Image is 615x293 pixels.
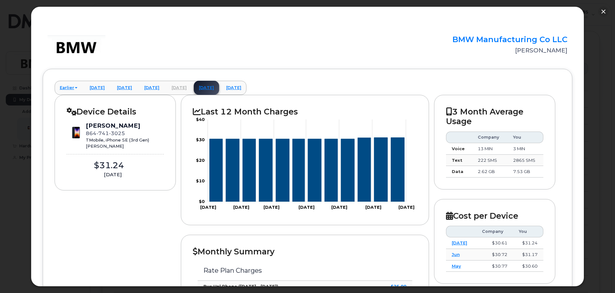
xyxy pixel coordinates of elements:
[233,205,249,210] tspan: [DATE]
[193,107,417,116] h2: Last 12 Month Charges
[472,155,507,166] td: 222 SMS
[472,132,507,143] th: Company
[86,122,149,130] div: [PERSON_NAME]
[452,169,463,174] strong: Data
[507,155,544,166] td: 2865 SMS
[200,205,216,210] tspan: [DATE]
[109,130,125,136] span: 3025
[513,237,543,249] td: $31.24
[209,138,405,202] g: Series
[299,205,315,210] tspan: [DATE]
[513,261,543,272] td: $30.60
[472,143,507,155] td: 13 MIN
[112,81,137,95] a: [DATE]
[196,178,205,183] tspan: $10
[263,205,280,210] tspan: [DATE]
[476,261,513,272] td: $30.77
[507,166,544,178] td: 7.53 GB
[203,267,406,274] h3: Rate Plan Charges
[196,137,205,142] tspan: $30
[472,166,507,178] td: 2.62 GB
[476,249,513,261] td: $30.72
[476,237,513,249] td: $30.61
[221,81,246,95] a: [DATE]
[446,211,544,221] h2: Cost per Device
[196,158,205,163] tspan: $20
[513,226,543,237] th: You
[507,143,544,155] td: 3 MIN
[452,263,461,269] a: May
[452,252,460,257] a: Jun
[193,247,417,256] h2: Monthly Summary
[67,160,151,171] div: $31.24
[507,132,544,143] th: You
[199,199,205,204] tspan: $0
[452,146,465,151] strong: Voice
[366,205,382,210] tspan: [DATE]
[139,81,165,95] a: [DATE]
[196,117,414,210] g: Chart
[587,265,610,288] iframe: Messenger Launcher
[452,158,462,163] strong: Text
[86,130,125,136] span: 864
[86,137,149,149] div: TMobile, iPhone SE (3rd Gen) [PERSON_NAME]
[513,249,543,261] td: $31.17
[331,205,347,210] tspan: [DATE]
[67,171,159,178] div: [DATE]
[452,240,467,245] a: [DATE]
[398,205,414,210] tspan: [DATE]
[446,107,544,126] h2: 3 Month Average Usage
[166,81,192,95] a: [DATE]
[391,284,406,289] strong: $25.00
[203,284,278,289] strong: Bus Unl Phone ([DATE] - [DATE])
[67,107,164,116] h2: Device Details
[196,117,205,122] tspan: $40
[476,226,513,237] th: Company
[194,81,219,95] a: [DATE]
